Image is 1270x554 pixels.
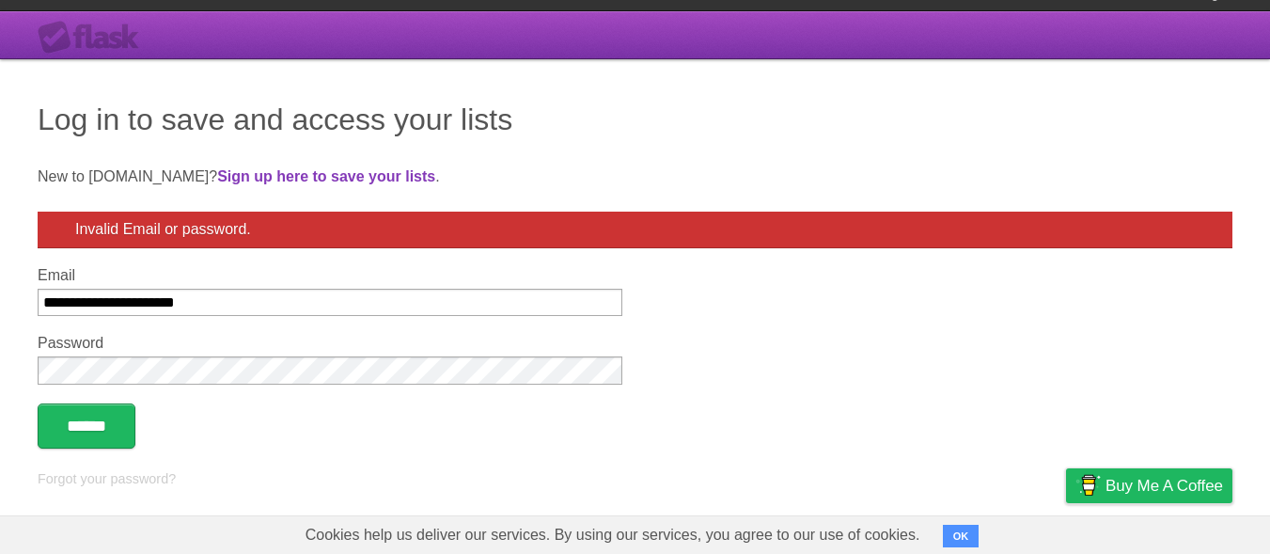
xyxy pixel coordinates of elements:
button: OK [943,525,980,547]
label: Email [38,267,622,284]
a: Sign up here to save your lists [217,168,435,184]
a: Buy me a coffee [1066,468,1232,503]
div: Flask [38,21,150,55]
span: Cookies help us deliver our services. By using our services, you agree to our use of cookies. [287,516,939,554]
div: Invalid Email or password. [38,212,1232,248]
a: Forgot your password? [38,471,176,486]
p: New to [DOMAIN_NAME]? . [38,166,1232,188]
a: Didn't receive confirmation instructions? [38,514,303,530]
label: Password [38,335,622,352]
h1: Log in to save and access your lists [38,97,1232,142]
img: Buy me a coffee [1075,469,1101,501]
span: Buy me a coffee [1105,469,1223,502]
